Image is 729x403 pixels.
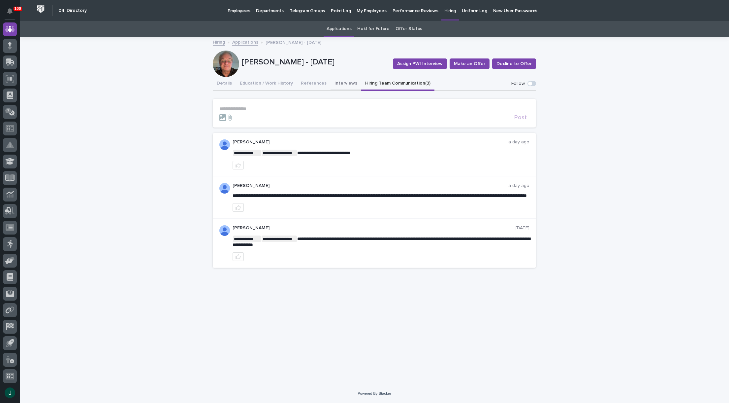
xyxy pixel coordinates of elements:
[3,4,17,18] button: Notifications
[358,391,391,395] a: Powered By Stacker
[512,115,529,121] button: Post
[236,77,297,91] button: Education / Work History
[297,77,331,91] button: References
[357,21,389,37] a: Hold for Future
[327,21,351,37] a: Applications
[496,60,532,67] span: Decline to Offer
[397,60,443,67] span: Assign PWI Interview
[219,225,230,236] img: AOh14GiWKAYVPIbfHyIkyvX2hiPF8_WCcz-HU3nlZscn=s96-c
[8,8,17,18] div: Notifications100
[450,58,490,69] button: Make an Offer
[15,6,21,11] p: 100
[266,38,321,46] p: [PERSON_NAME] - [DATE]
[35,3,47,15] img: Workspace Logo
[213,38,225,46] a: Hiring
[492,58,536,69] button: Decline to Offer
[233,161,244,169] button: like this post
[219,139,230,150] img: AOh14GiWKAYVPIbfHyIkyvX2hiPF8_WCcz-HU3nlZscn=s96-c
[396,21,422,37] a: Offer Status
[454,60,485,67] span: Make an Offer
[393,58,447,69] button: Assign PWI Interview
[233,203,244,212] button: like this post
[58,8,87,14] h2: 04. Directory
[508,183,529,189] p: a day ago
[233,139,508,145] p: [PERSON_NAME]
[232,38,258,46] a: Applications
[213,77,236,91] button: Details
[242,57,388,67] p: [PERSON_NAME] - [DATE]
[516,225,529,231] p: [DATE]
[3,386,17,400] button: users-avatar
[219,183,230,194] img: AOh14GgPw25VOikpKNbdra9MTOgH50H-1stU9o6q7KioRA=s96-c
[514,115,527,121] span: Post
[508,139,529,145] p: a day ago
[233,183,508,189] p: [PERSON_NAME]
[511,81,525,87] p: Follow
[361,77,434,91] button: Hiring Team Communication (3)
[233,252,244,261] button: like this post
[233,225,516,231] p: [PERSON_NAME]
[331,77,361,91] button: Interviews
